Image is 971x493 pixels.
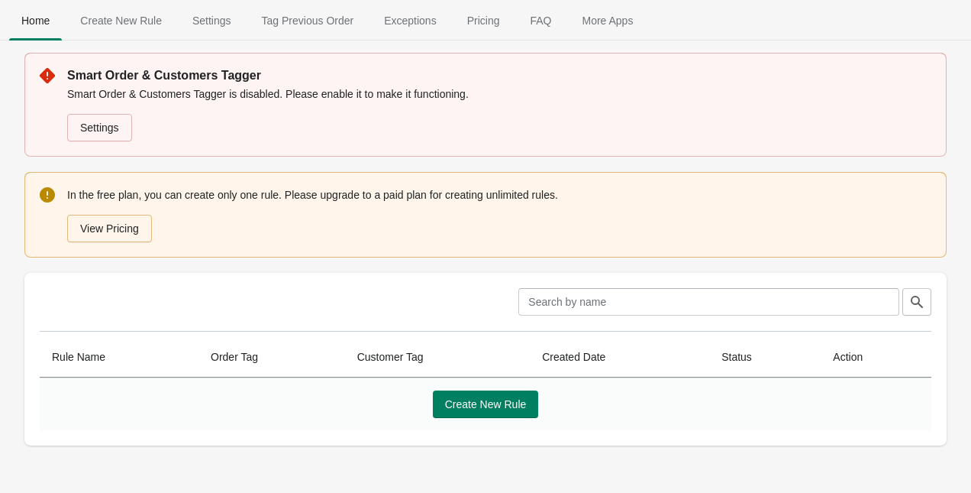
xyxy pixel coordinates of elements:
[6,1,65,41] button: Home
[177,1,247,41] button: Settings
[821,337,931,378] th: Action
[67,186,931,244] div: In the free plan, you can create only one rule. Please upgrade to a paid plan for creating unlimi...
[530,337,709,378] th: Created Date
[518,7,563,34] span: FAQ
[455,7,512,34] span: Pricing
[345,337,530,378] th: Customer Tag
[67,114,132,141] a: Settings
[198,337,345,378] th: Order Tag
[569,7,645,34] span: More Apps
[67,215,152,242] button: View Pricing
[67,86,931,102] p: Smart Order & Customers Tagger is disabled. Please enable it to make it functioning.
[67,66,931,85] p: Smart Order & Customers Tagger
[40,337,198,378] th: Rule Name
[180,7,244,34] span: Settings
[433,391,539,418] button: Create New Rule
[250,7,366,34] span: Tag Previous Order
[372,7,448,34] span: Exceptions
[9,7,62,34] span: Home
[68,7,174,34] span: Create New Rule
[445,398,527,410] span: Create New Rule
[709,337,821,378] th: Status
[65,1,177,41] button: Create_New_Rule
[518,288,899,316] input: Search by name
